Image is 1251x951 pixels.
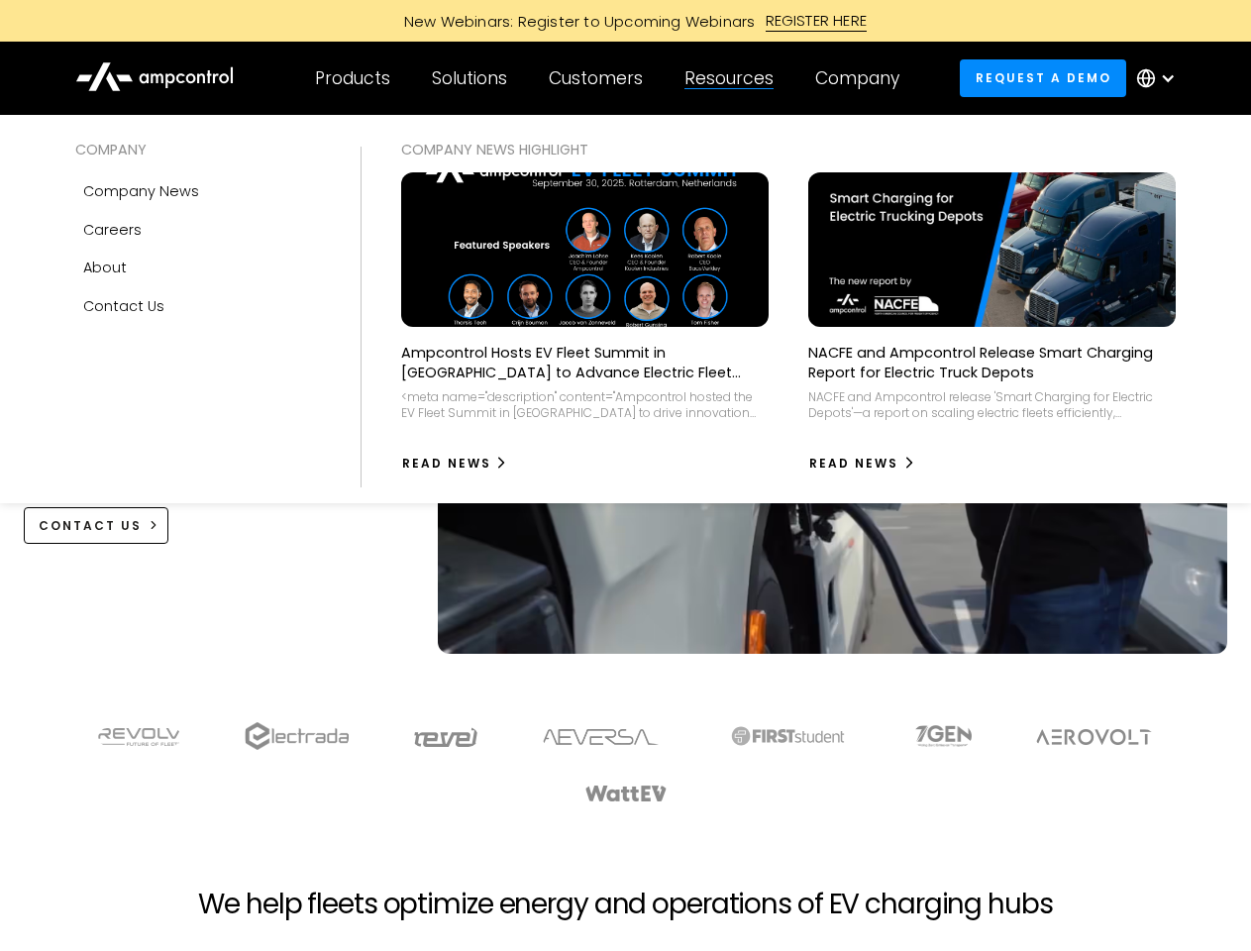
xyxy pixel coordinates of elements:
[83,257,127,278] div: About
[75,249,321,286] a: About
[815,67,899,89] div: Company
[75,139,321,160] div: COMPANY
[245,722,349,750] img: electrada logo
[75,287,321,325] a: Contact Us
[75,211,321,249] a: Careers
[83,180,199,202] div: Company news
[808,389,1176,420] div: NACFE and Ampcontrol release 'Smart Charging for Electric Depots'—a report on scaling electric fl...
[401,389,769,420] div: <meta name="description" content="Ampcontrol hosted the EV Fleet Summit in [GEOGRAPHIC_DATA] to d...
[401,448,509,479] a: Read News
[808,448,916,479] a: Read News
[315,67,390,89] div: Products
[401,139,1177,160] div: COMPANY NEWS Highlight
[808,343,1176,382] p: NACFE and Ampcontrol Release Smart Charging Report for Electric Truck Depots
[684,67,774,89] div: Resources
[83,295,164,317] div: Contact Us
[401,343,769,382] p: Ampcontrol Hosts EV Fleet Summit in [GEOGRAPHIC_DATA] to Advance Electric Fleet Management in [GE...
[432,67,507,89] div: Solutions
[960,59,1126,96] a: Request a demo
[1035,729,1153,745] img: Aerovolt Logo
[402,455,491,473] div: Read News
[39,517,142,535] div: CONTACT US
[24,507,169,544] a: CONTACT US
[384,11,766,32] div: New Webinars: Register to Upcoming Webinars
[549,67,643,89] div: Customers
[584,786,668,801] img: WattEV logo
[198,888,1052,921] h2: We help fleets optimize energy and operations of EV charging hubs
[809,455,898,473] div: Read News
[766,10,868,32] div: REGISTER HERE
[75,172,321,210] a: Company news
[180,10,1072,32] a: New Webinars: Register to Upcoming WebinarsREGISTER HERE
[83,219,142,241] div: Careers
